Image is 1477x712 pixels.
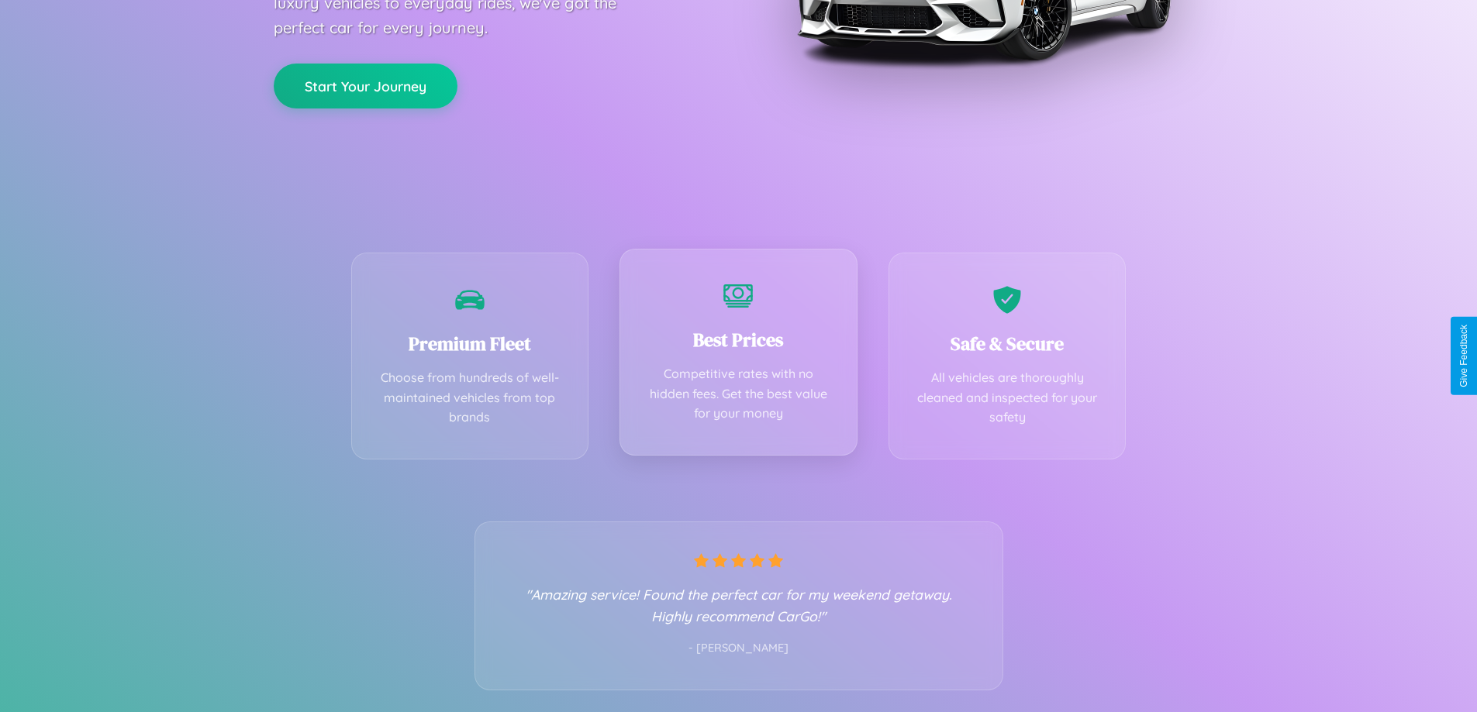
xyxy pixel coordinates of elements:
p: - [PERSON_NAME] [506,638,971,659]
div: Give Feedback [1458,325,1469,387]
h3: Best Prices [644,327,833,353]
p: Competitive rates with no hidden fees. Get the best value for your money [644,364,833,424]
p: All vehicles are thoroughly cleaned and inspected for your safety [913,368,1103,428]
p: "Amazing service! Found the perfect car for my weekend getaway. Highly recommend CarGo!" [506,583,971,627]
h3: Premium Fleet [375,331,565,356]
h3: Safe & Secure [913,331,1103,356]
button: Start Your Journey [274,64,457,108]
p: Choose from hundreds of well-maintained vehicles from top brands [375,368,565,428]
